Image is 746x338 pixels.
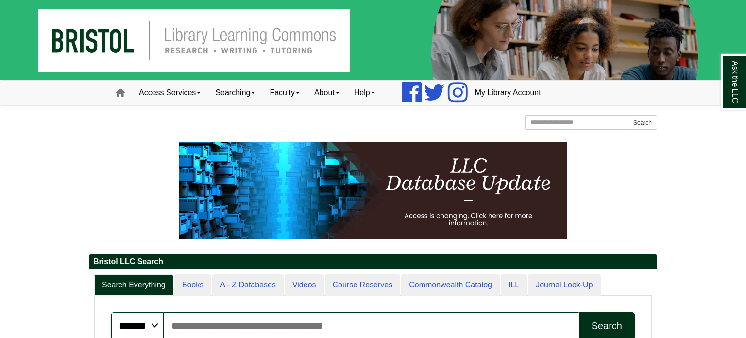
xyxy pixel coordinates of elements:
[212,274,284,296] a: A - Z Databases
[401,274,500,296] a: Commonwealth Catalog
[174,274,211,296] a: Books
[89,254,657,269] h2: Bristol LLC Search
[262,81,307,105] a: Faculty
[592,320,622,332] div: Search
[628,115,657,130] button: Search
[208,81,262,105] a: Searching
[347,81,382,105] a: Help
[94,274,173,296] a: Search Everything
[528,274,600,296] a: Journal Look-Up
[468,81,548,105] a: My Library Account
[307,81,347,105] a: About
[179,142,567,239] img: HTML tutorial
[501,274,527,296] a: ILL
[325,274,401,296] a: Course Reserves
[285,274,324,296] a: Videos
[132,81,208,105] a: Access Services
